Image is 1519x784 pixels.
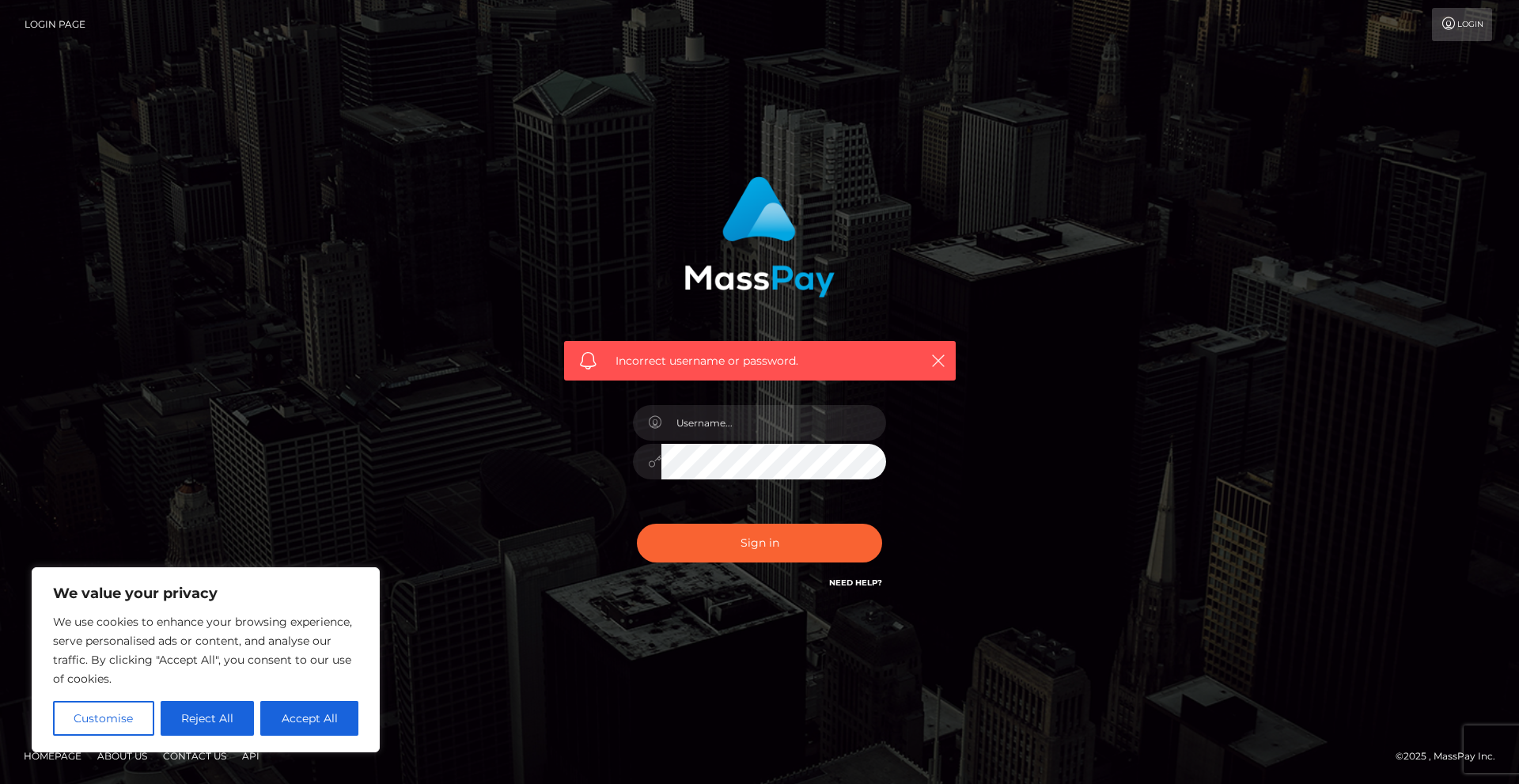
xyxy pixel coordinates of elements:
p: We value your privacy [53,584,358,603]
button: Customise [53,701,154,736]
div: © 2025 , MassPay Inc. [1396,748,1507,765]
button: Reject All [161,701,255,736]
a: Login Page [25,8,85,41]
p: We use cookies to enhance your browsing experience, serve personalised ads or content, and analys... [53,612,358,688]
button: Sign in [637,524,882,562]
a: API [236,744,266,768]
span: Incorrect username or password. [616,353,904,369]
a: Homepage [17,744,88,768]
a: About Us [91,744,153,768]
div: We value your privacy [32,567,380,752]
a: Need Help? [829,578,882,588]
input: Username... [661,405,886,441]
button: Accept All [260,701,358,736]
a: Login [1432,8,1492,41]
a: Contact Us [157,744,233,768]
img: MassPay Login [684,176,835,297]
